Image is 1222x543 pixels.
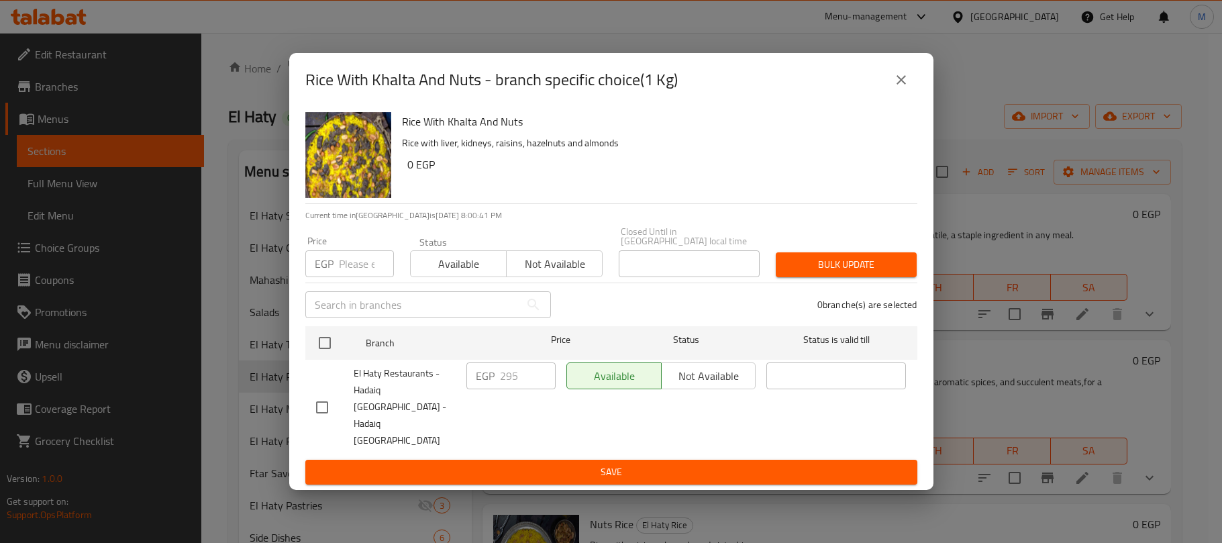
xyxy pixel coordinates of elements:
[512,254,597,274] span: Not available
[316,464,907,481] span: Save
[315,256,334,272] p: EGP
[402,112,907,131] h6: Rice With Khalta And Nuts
[339,250,394,277] input: Please enter price
[476,368,495,384] p: EGP
[506,250,603,277] button: Not available
[305,69,678,91] h2: Rice With Khalta And Nuts - branch specific choice(1 Kg)
[305,460,917,485] button: Save
[354,365,456,449] span: El Haty Restaurants - Hadaiq [GEOGRAPHIC_DATA] - Hadaiq [GEOGRAPHIC_DATA]
[885,64,917,96] button: close
[402,135,907,152] p: Rice with liver, kidneys, raisins, hazelnuts and almonds
[516,332,605,348] span: Price
[305,209,917,221] p: Current time in [GEOGRAPHIC_DATA] is [DATE] 8:00:41 PM
[416,254,501,274] span: Available
[410,250,507,277] button: Available
[305,112,391,198] img: Rice With Khalta And Nuts
[366,335,505,352] span: Branch
[776,252,917,277] button: Bulk update
[305,291,520,318] input: Search in branches
[786,256,906,273] span: Bulk update
[616,332,756,348] span: Status
[407,155,907,174] h6: 0 EGP
[766,332,906,348] span: Status is valid till
[500,362,556,389] input: Please enter price
[817,298,917,311] p: 0 branche(s) are selected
